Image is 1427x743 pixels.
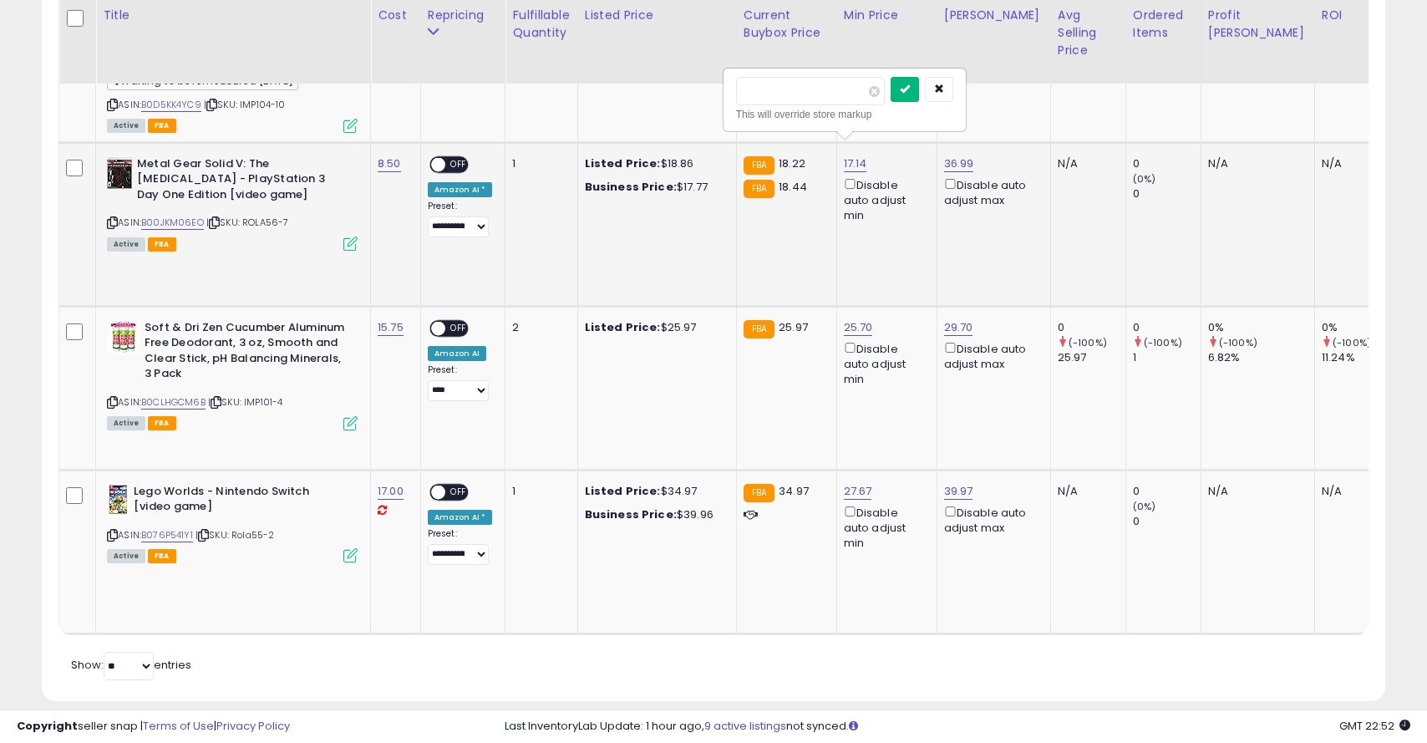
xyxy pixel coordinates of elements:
[204,98,286,111] span: | SKU: IMP104-10
[445,157,472,171] span: OFF
[1208,156,1302,171] div: N/A
[216,718,290,734] a: Privacy Policy
[585,483,661,499] b: Listed Price:
[107,416,145,430] span: All listings currently available for purchase on Amazon
[944,483,973,500] a: 39.97
[512,484,564,499] div: 1
[585,179,677,195] b: Business Price:
[107,156,358,249] div: ASIN:
[779,483,809,499] span: 34.97
[428,510,493,525] div: Amazon AI *
[585,320,724,335] div: $25.97
[148,119,176,133] span: FBA
[779,319,808,335] span: 25.97
[107,320,358,429] div: ASIN:
[1133,186,1201,201] div: 0
[1058,320,1125,335] div: 0
[844,483,872,500] a: 27.67
[944,503,1038,536] div: Disable auto adjust max
[844,319,873,336] a: 25.70
[145,320,348,386] b: Soft & Dri Zen Cucumber Aluminum Free Deodorant, 3 oz, Smooth and Clear Stick, pH Balancing Miner...
[196,528,275,542] span: | SKU: Rola55-2
[844,155,867,172] a: 17.14
[1133,7,1194,42] div: Ordered Items
[107,237,145,252] span: All listings currently available for purchase on Amazon
[585,506,677,522] b: Business Price:
[512,7,570,42] div: Fulfillable Quantity
[378,155,401,172] a: 8.50
[585,484,724,499] div: $34.97
[744,156,774,175] small: FBA
[1322,156,1377,171] div: N/A
[585,180,724,195] div: $17.77
[944,319,973,336] a: 29.70
[107,549,145,563] span: All listings currently available for purchase on Amazon
[1333,336,1371,349] small: (-100%)
[585,156,724,171] div: $18.86
[944,339,1038,372] div: Disable auto adjust max
[143,718,214,734] a: Terms of Use
[107,320,140,354] img: 51WYuHiYCbL._SL40_.jpg
[17,718,78,734] strong: Copyright
[844,7,930,24] div: Min Price
[1058,7,1119,59] div: Avg Selling Price
[107,119,145,133] span: All listings currently available for purchase on Amazon
[744,7,830,42] div: Current Buybox Price
[1322,350,1389,365] div: 11.24%
[428,7,499,24] div: Repricing
[744,320,774,338] small: FBA
[779,179,807,195] span: 18.44
[505,719,1410,735] div: Last InventoryLab Update: 1 hour ago, not synced.
[944,155,974,172] a: 36.99
[148,237,176,252] span: FBA
[944,176,1038,208] div: Disable auto adjust max
[585,319,661,335] b: Listed Price:
[704,718,786,734] a: 9 active listings
[137,156,340,207] b: Metal Gear Solid V: The [MEDICAL_DATA] - PlayStation 3 Day One Edition [video game]
[1058,350,1125,365] div: 25.97
[141,98,201,112] a: B0D5KK4YC9
[1058,156,1113,171] div: N/A
[744,180,774,198] small: FBA
[148,549,176,563] span: FBA
[378,7,414,24] div: Cost
[107,156,133,190] img: 516n0w6SnGL._SL40_.jpg
[779,155,805,171] span: 18.22
[1339,718,1410,734] span: 2025-08-11 22:52 GMT
[585,155,661,171] b: Listed Price:
[1144,336,1182,349] small: (-100%)
[1133,320,1201,335] div: 0
[1133,156,1201,171] div: 0
[428,182,493,197] div: Amazon AI *
[428,201,493,238] div: Preset:
[148,416,176,430] span: FBA
[1133,514,1201,529] div: 0
[445,485,472,499] span: OFF
[1133,484,1201,499] div: 0
[1322,484,1377,499] div: N/A
[1322,320,1389,335] div: 0%
[744,484,774,502] small: FBA
[1208,484,1302,499] div: N/A
[1322,7,1383,24] div: ROI
[206,216,289,229] span: | SKU: ROLA56-7
[378,319,404,336] a: 15.75
[512,156,564,171] div: 1
[141,528,193,542] a: B076P541Y1
[428,364,493,402] div: Preset:
[208,395,283,409] span: | SKU: IMP101-4
[445,321,472,335] span: OFF
[1208,7,1308,42] div: Profit [PERSON_NAME]
[378,483,404,500] a: 17.00
[1208,320,1314,335] div: 0%
[1133,500,1156,513] small: (0%)
[736,106,953,123] div: This will override store markup
[585,507,724,522] div: $39.96
[844,339,924,388] div: Disable auto adjust min
[844,176,924,224] div: Disable auto adjust min
[844,503,924,552] div: Disable auto adjust min
[428,528,493,566] div: Preset:
[1133,172,1156,186] small: (0%)
[1219,336,1257,349] small: (-100%)
[1133,350,1201,365] div: 1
